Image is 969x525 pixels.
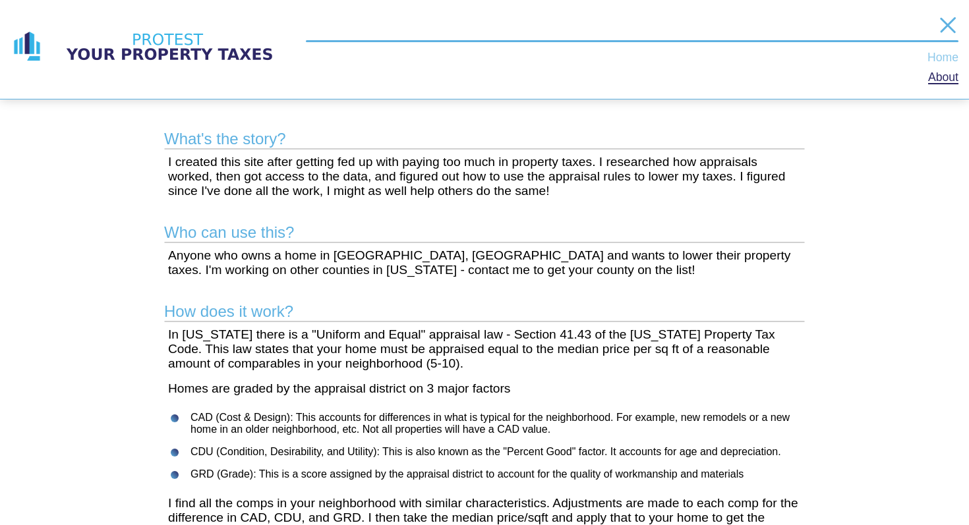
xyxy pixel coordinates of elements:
[164,223,805,243] h2: Who can use this?
[54,30,285,63] img: logo text
[191,446,811,458] li: CDU (Condition, Desirability, and Utility): This is also known as the "Percent Good" factor. It a...
[191,468,811,480] li: GRD (Grade): This is a score assigned by the appraisal district to account for the quality of wor...
[168,327,801,371] p: In [US_STATE] there is a "Uniform and Equal" appraisal law - Section 41.43 of the [US_STATE] Prop...
[927,53,958,63] a: Home
[11,30,285,63] a: logo logo text
[164,130,805,150] h2: What's the story?
[164,302,805,322] h2: How does it work?
[11,30,44,63] img: logo
[168,381,801,396] p: Homes are graded by the appraisal district on 3 major factors
[168,155,801,198] p: I created this site after getting fed up with paying too much in property taxes. I researched how...
[191,412,811,435] li: CAD (Cost & Design): This accounts for differences in what is typical for the neighborhood. For e...
[168,248,801,277] p: Anyone who owns a home in [GEOGRAPHIC_DATA], [GEOGRAPHIC_DATA] and wants to lower their property ...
